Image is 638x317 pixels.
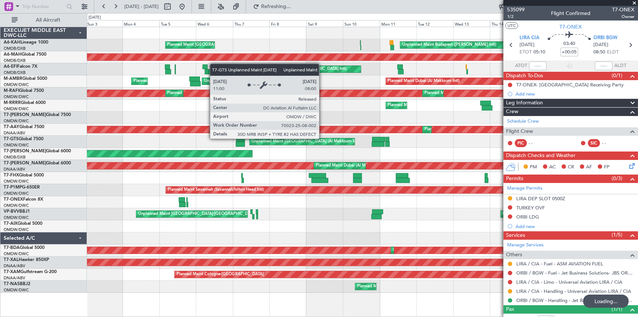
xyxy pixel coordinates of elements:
[4,82,29,87] a: OMDW/DWC
[4,197,23,202] span: T7-ONEX
[612,6,634,14] span: T7-ONEX
[520,41,535,49] span: [DATE]
[4,125,44,129] a: T7-AAYGlobal 7500
[306,20,343,27] div: Sat 9
[4,215,29,220] a: OMDW/DWC
[505,22,518,29] button: UTC
[516,270,634,276] a: ORBI / BGW - Fuel - Jet Business Solutions- JBS ORBI/BGW
[4,185,40,190] a: T7-P1MPG-650ER
[219,64,347,75] div: Unplanned Maint [GEOGRAPHIC_DATA] ([GEOGRAPHIC_DATA] Intl)
[586,164,592,171] span: AF
[4,167,25,172] a: DNAA/ABV
[4,258,19,262] span: T7-XAL
[4,77,47,81] a: M-AMBRGlobal 5000
[4,52,22,57] span: A6-MAH
[424,88,497,99] div: Planned Maint Dubai (Al Maktoum Intl)
[4,40,20,45] span: A6-KAH
[4,125,19,129] span: T7-AAY
[4,154,26,160] a: OMDB/DXB
[516,261,603,267] a: LIRA / CIA - Fuel - ASM AVIATION FUEL
[533,49,545,56] span: 05:10
[4,246,45,250] a: T7-BDAGlobal 5000
[4,282,20,286] span: T7-NAS
[261,4,291,9] span: Refreshing...
[4,142,29,148] a: OMDW/DWC
[602,140,618,146] div: - -
[4,113,46,117] span: T7-[PERSON_NAME]
[551,10,590,18] div: Flight Confirmed
[138,209,256,220] div: Unplanned Maint [GEOGRAPHIC_DATA]-[GEOGRAPHIC_DATA]
[4,221,18,226] span: T7-AIX
[8,14,79,26] button: All Aircraft
[4,101,21,105] span: M-RRRR
[507,118,539,125] a: Schedule Crew
[506,251,522,259] span: Others
[4,179,29,184] a: OMDW/DWC
[4,149,71,153] a: T7-[PERSON_NAME]Global 6000
[4,191,29,196] a: OMDW/DWC
[614,62,626,70] span: ALDT
[506,175,523,183] span: Permits
[4,106,29,112] a: OMDW/DWC
[549,164,556,171] span: AC
[4,263,25,269] a: DNAA/ABV
[506,305,514,314] span: Pax
[4,287,29,293] a: OMDW/DWC
[4,89,19,93] span: M-RAFI
[520,49,532,56] span: ETOT
[516,205,545,211] div: TURKEY OVF
[4,101,46,105] a: M-RRRRGlobal 6000
[177,269,264,280] div: Planned Maint Cologne-[GEOGRAPHIC_DATA]
[4,130,25,136] a: DNAA/ABV
[388,76,460,87] div: Planned Maint Dubai (Al Maktoum Intl)
[593,41,608,49] span: [DATE]
[4,275,25,281] a: DNAA/ABV
[4,270,20,274] span: T7-XAM
[250,1,294,12] button: Refreshing...
[516,288,631,294] a: LIRA / CIA - Handling - Universal Aviation LIRA / CIA
[593,34,618,42] span: ORBI BGW
[88,15,101,21] div: [DATE]
[612,14,634,20] span: Owner
[506,99,543,107] span: Leg Information
[4,46,26,51] a: OMDB/DXB
[503,209,575,220] div: Planned Maint Dubai (Al Maktoum Intl)
[388,100,433,111] div: Planned Maint Southend
[133,76,249,87] div: Planned Maint [GEOGRAPHIC_DATA] ([GEOGRAPHIC_DATA])
[402,40,496,51] div: Unplanned Maint Budapest ([PERSON_NAME] Intl)
[507,14,525,20] span: 1/2
[506,127,533,136] span: Flight Crew
[529,140,545,146] div: - -
[4,94,29,100] a: OMDW/DWC
[520,34,539,42] span: LIRA CIA
[516,195,565,202] div: LIRA DEP SLOT 0500Z
[612,305,622,313] span: (1/1)
[4,149,46,153] span: T7-[PERSON_NAME]
[490,20,527,27] div: Thu 14
[4,209,19,214] span: VP-BVV
[4,185,22,190] span: T7-P1MP
[269,20,306,27] div: Fri 8
[588,139,600,147] div: SIC
[506,108,518,116] span: Crew
[4,197,43,202] a: T7-ONEXFalcon 8X
[506,152,575,160] span: Dispatch Checks and Weather
[4,137,44,141] a: T7-GTSGlobal 7500
[393,245,465,256] div: Planned Maint Dubai (Al Maktoum Intl)
[4,209,30,214] a: VP-BVVBBJ1
[233,20,270,27] div: Thu 7
[612,72,622,79] span: (0/1)
[516,82,624,88] div: T7-ONEX- [GEOGRAPHIC_DATA] Receiving Party
[612,175,622,182] span: (0/3)
[4,161,71,165] a: T7-[PERSON_NAME]Global 6000
[453,20,490,27] div: Wed 13
[4,227,29,232] a: OMDW/DWC
[124,3,159,10] span: [DATE] - [DATE]
[607,49,619,56] span: ELDT
[4,64,37,69] a: A6-EFIFalcon 7X
[507,242,544,249] a: Manage Services
[583,295,629,308] div: Loading...
[515,62,527,70] span: ATOT
[19,18,77,23] span: All Aircraft
[380,20,417,27] div: Mon 11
